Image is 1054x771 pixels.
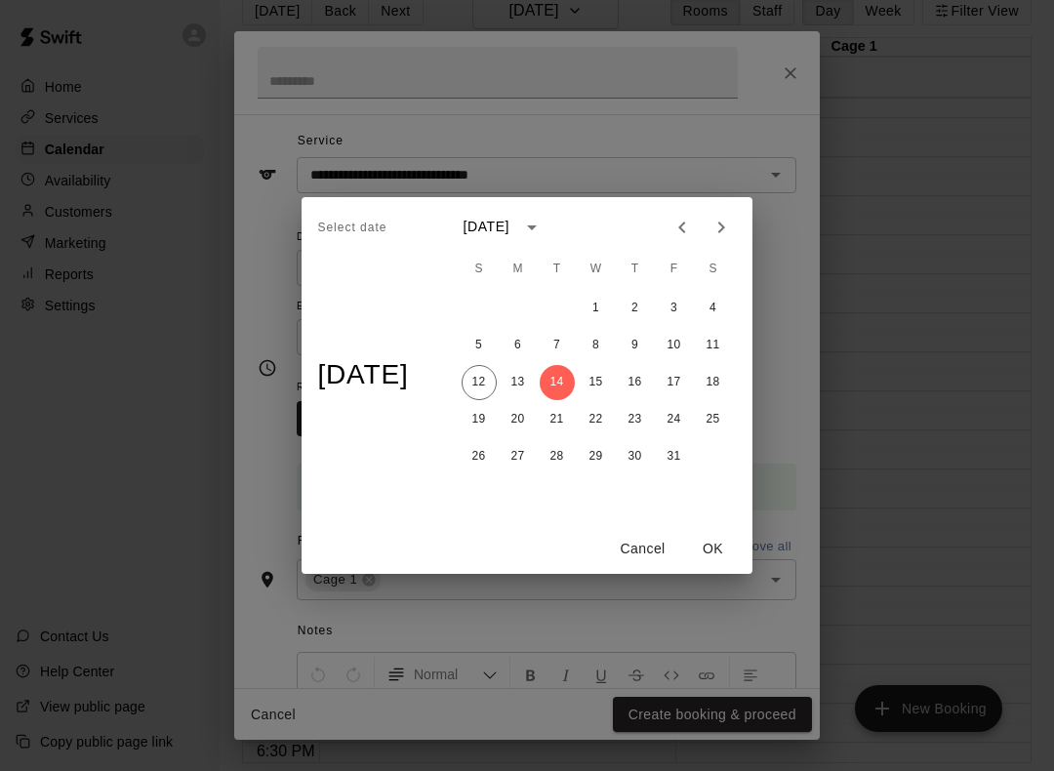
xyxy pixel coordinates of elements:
button: 15 [579,365,614,400]
button: 6 [501,328,536,363]
button: 3 [657,291,692,326]
button: 16 [618,365,653,400]
button: OK [682,531,745,567]
span: Friday [657,250,692,289]
button: 12 [462,365,497,400]
button: 18 [696,365,731,400]
span: Saturday [696,250,731,289]
button: 26 [462,439,497,474]
button: 4 [696,291,731,326]
button: 9 [618,328,653,363]
button: 27 [501,439,536,474]
button: 22 [579,402,614,437]
button: 25 [696,402,731,437]
button: 28 [540,439,575,474]
button: 20 [501,402,536,437]
button: 19 [462,402,497,437]
button: 21 [540,402,575,437]
button: 13 [501,365,536,400]
h4: [DATE] [317,358,408,392]
button: 11 [696,328,731,363]
button: 17 [657,365,692,400]
button: calendar view is open, switch to year view [515,211,548,244]
button: 2 [618,291,653,326]
button: 7 [540,328,575,363]
button: 10 [657,328,692,363]
button: 1 [579,291,614,326]
span: Tuesday [540,250,575,289]
button: 5 [462,328,497,363]
button: Cancel [612,531,674,567]
button: 24 [657,402,692,437]
button: 31 [657,439,692,474]
div: [DATE] [464,217,509,237]
span: Thursday [618,250,653,289]
button: Previous month [663,208,702,247]
button: 8 [579,328,614,363]
button: 23 [618,402,653,437]
span: Monday [501,250,536,289]
button: 30 [618,439,653,474]
button: 14 [540,365,575,400]
span: Wednesday [579,250,614,289]
span: Select date [317,213,386,244]
button: Next month [702,208,741,247]
span: Sunday [462,250,497,289]
button: 29 [579,439,614,474]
